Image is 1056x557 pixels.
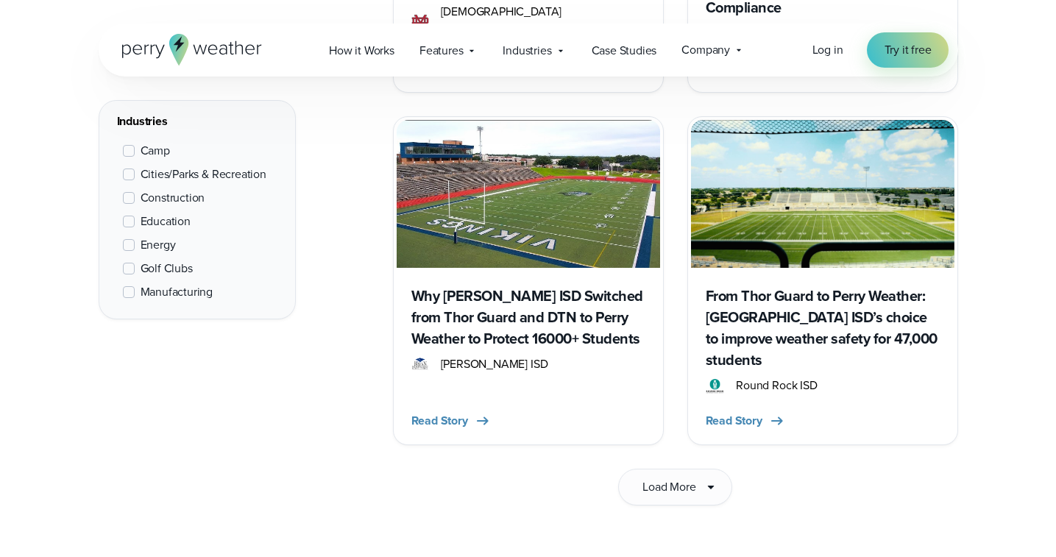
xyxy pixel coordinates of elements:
span: Try it free [885,41,932,59]
a: Try it free [867,32,949,68]
span: Read Story [706,412,762,430]
h3: Why [PERSON_NAME] ISD Switched from Thor Guard and DTN to Perry Weather to Protect 16000+ Students [411,285,645,350]
h3: From Thor Guard to Perry Weather: [GEOGRAPHIC_DATA] ISD’s choice to improve weather safety for 47... [706,285,940,371]
button: Read Story [411,412,492,430]
img: Round Rock ISD Football Field [691,120,954,268]
span: Features [419,42,464,60]
span: Education [141,213,191,230]
a: Log in [812,41,843,59]
span: Cities/Parks & Recreation [141,166,266,183]
span: Round Rock ISD [736,377,817,394]
span: Manufacturing [141,283,213,301]
span: Energy [141,236,176,254]
span: Read Story [411,412,468,430]
img: Bryan isd [397,120,660,268]
img: Bryan ISD Logo [411,355,429,373]
a: Round Rock ISD Football Field From Thor Guard to Perry Weather: [GEOGRAPHIC_DATA] ISD’s choice to... [687,116,958,445]
span: Case Studies [592,42,657,60]
a: Case Studies [579,35,670,65]
span: [PERSON_NAME] ISD [441,355,548,373]
span: [DEMOGRAPHIC_DATA][GEOGRAPHIC_DATA] [441,3,645,38]
span: Golf Clubs [141,260,193,277]
span: Industries [503,42,551,60]
span: Company [681,41,730,59]
div: Industries [117,113,277,130]
a: How it Works [316,35,407,65]
span: Log in [812,41,843,58]
span: Camp [141,142,170,160]
img: Round Rock ISD Logo [706,377,725,394]
button: Load More [618,469,731,505]
span: Construction [141,189,205,207]
span: How it Works [329,42,394,60]
span: Load More [642,478,695,496]
a: Bryan isd Why [PERSON_NAME] ISD Switched from Thor Guard and DTN to Perry Weather to Protect 1600... [393,116,664,445]
button: Read Story [706,412,786,430]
